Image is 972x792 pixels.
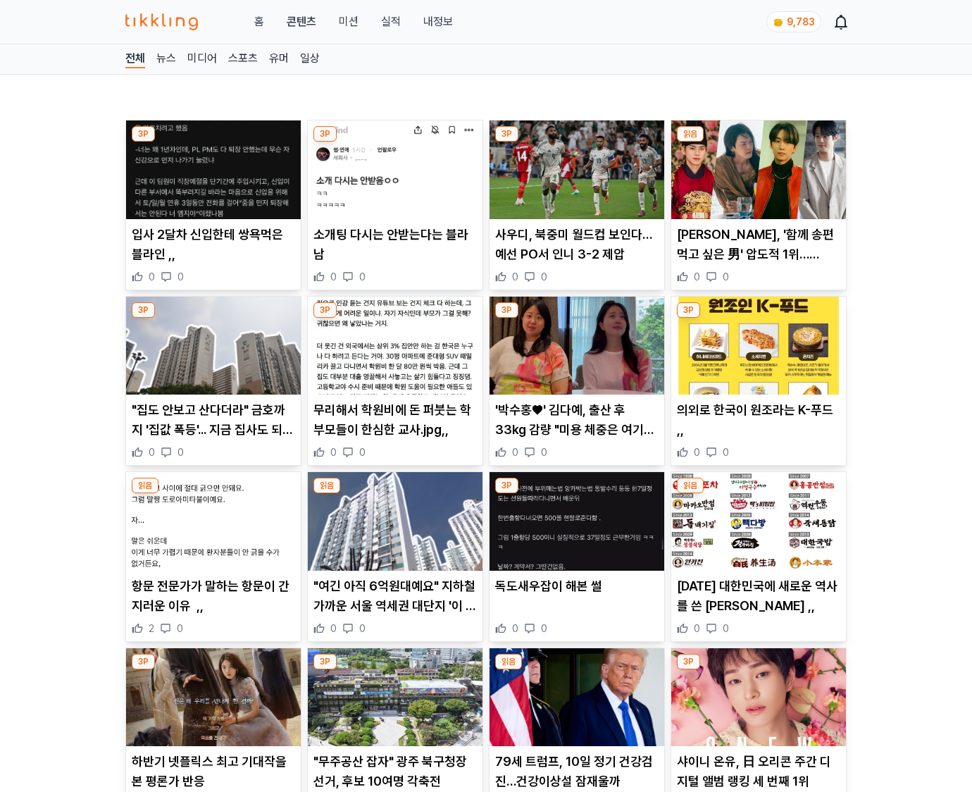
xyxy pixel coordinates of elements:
[489,471,665,642] div: 3P 독도새우잡이 해본 썰 독도새우잡이 해본 썰 0 0
[307,296,483,466] div: 3P 무리해서 학원비에 돈 퍼붓는 학부모들이 한심한 교사.jpg,, 무리해서 학원비에 돈 퍼붓는 학부모들이 한심한 교사.jpg,, 0 0
[187,50,217,68] a: 미디어
[149,621,154,636] span: 2
[773,17,784,28] img: coin
[766,11,818,32] a: coin 9,783
[149,270,155,284] span: 0
[512,270,518,284] span: 0
[132,302,155,318] div: 3P
[723,270,729,284] span: 0
[125,13,198,30] img: 티끌링
[541,621,547,636] span: 0
[381,13,401,30] a: 실적
[677,576,840,616] p: [DATE] 대한민국에 새로운 역사를 쓴 [PERSON_NAME] ,,
[126,472,301,571] img: 항문 전문가가 말하는 항문이 간지러운 이유 ,,
[132,400,295,440] p: "집도 안보고 산다더라" 금호까지 '집값 폭등'... 지금 집사도 되나? 전망 분석
[490,472,664,571] img: 독도새우잡이 해본 썰
[313,576,477,616] p: "여긴 아직 6억원대예요" 지하철 가까운 서울 역세권 대단지 '이 아파트' 전망 분석
[490,648,664,747] img: 79세 트럼프, 10일 정기 건강검진…건강이상설 잠재울까
[359,270,366,284] span: 0
[677,400,840,440] p: 의외로 한국이 원조라는 K-푸드 ,,
[132,576,295,616] p: 항문 전문가가 말하는 항문이 간지러운 이유 ,,
[125,471,301,642] div: 읽음 항문 전문가가 말하는 항문이 간지러운 이유 ,, 항문 전문가가 말하는 항문이 간지러운 이유 ,, 2 0
[177,621,183,636] span: 0
[313,478,340,493] div: 읽음
[126,297,301,395] img: "집도 안보고 산다더라" 금호까지 '집값 폭등'... 지금 집사도 되나? 전망 분석
[490,120,664,219] img: 사우디, 북중미 월드컵 보인다…예선 PO서 인니 3-2 제압
[495,576,659,596] p: 독도새우잡이 해본 썰
[177,445,184,459] span: 0
[330,621,337,636] span: 0
[313,654,337,669] div: 3P
[489,120,665,290] div: 3P 사우디, 북중미 월드컵 보인다…예선 PO서 인니 3-2 제압 사우디, 북중미 월드컵 보인다…예선 PO서 인니 3-2 제압 0 0
[489,296,665,466] div: 3P '박수홍♥' 김다예, 출산 후 33kg 감량 "미용 체중은 여기서 8kg 감량 해야하는데" '박수홍♥' 김다예, 출산 후 33kg 감량 "미용 체중은 여기서 8kg 감량...
[308,472,482,571] img: "여긴 아직 6억원대예요" 지하철 가까운 서울 역세권 대단지 '이 아파트' 전망 분석
[677,478,704,493] div: 읽음
[132,752,295,791] p: 하반기 넷플릭스 최고 기대작을 본 평론가 반응
[541,270,547,284] span: 0
[677,752,840,791] p: 샤이니 온유, 日 오리콘 주간 디지털 앨범 랭킹 세 번째 1위
[132,478,158,493] div: 읽음
[308,648,482,747] img: "무주공산 잡자" 광주 북구청장 선거, 후보 10여명 각축전
[677,225,840,264] p: [PERSON_NAME], '함께 송편 먹고 싶은 男' 압도적 1위…[PERSON_NAME]·[PERSON_NAME]·[PERSON_NAME] 박빙 접전 [★POLL]
[330,445,337,459] span: 0
[156,50,176,68] a: 뉴스
[671,648,846,747] img: 샤이니 온유, 日 오리콘 주간 디지털 앨범 랭킹 세 번째 1위
[313,225,477,264] p: 소개팅 다시는 안받는다는 블라남
[125,296,301,466] div: 3P "집도 안보고 산다더라" 금호까지 '집값 폭등'... 지금 집사도 되나? 전망 분석 "집도 안보고 산다더라" 금호까지 '집값 폭등'... 지금 집사도 되나? 전망 분석 0 0
[313,752,477,791] p: "무주공산 잡자" 광주 북구청장 선거, 후보 10여명 각축전
[126,120,301,219] img: 입사 2달차 신입한테 쌍욕먹은 블라인 ,,
[423,13,453,30] a: 내정보
[300,50,320,68] a: 일상
[254,13,264,30] a: 홈
[512,621,518,636] span: 0
[495,225,659,264] p: 사우디, 북중미 월드컵 보인다…예선 PO서 인니 3-2 제압
[177,270,184,284] span: 0
[677,302,700,318] div: 3P
[313,302,337,318] div: 3P
[308,120,482,219] img: 소개팅 다시는 안받는다는 블라남
[359,445,366,459] span: 0
[671,471,847,642] div: 읽음 오늘 대한민국에 새로운 역사를 쓴 메가커피 ,, [DATE] 대한민국에 새로운 역사를 쓴 [PERSON_NAME] ,, 0 0
[313,126,337,142] div: 3P
[723,445,729,459] span: 0
[125,120,301,290] div: 3P 입사 2달차 신입한테 쌍욕먹은 블라인 ,, 입사 2달차 신입한테 쌍욕먹은 블라인 ,, 0 0
[671,472,846,571] img: 오늘 대한민국에 새로운 역사를 쓴 메가커피 ,,
[495,478,518,493] div: 3P
[694,445,700,459] span: 0
[512,445,518,459] span: 0
[330,270,337,284] span: 0
[308,297,482,395] img: 무리해서 학원비에 돈 퍼붓는 학부모들이 한심한 교사.jpg,,
[495,126,518,142] div: 3P
[132,654,155,669] div: 3P
[339,13,359,30] button: 미션
[495,752,659,791] p: 79세 트럼프, 10일 정기 건강검진…건강이상설 잠재울까
[307,471,483,642] div: 읽음 "여긴 아직 6억원대예요" 지하철 가까운 서울 역세권 대단지 '이 아파트' 전망 분석 "여긴 아직 6억원대예요" 지하철 가까운 서울 역세권 대단지 '이 아파트' 전망 분...
[495,400,659,440] p: '박수홍♥' 김다예, 출산 후 33kg 감량 "미용 체중은 여기서 8kg 감량 해야하는데"
[228,50,258,68] a: 스포츠
[269,50,289,68] a: 유머
[490,297,664,395] img: '박수홍♥' 김다예, 출산 후 33kg 감량 "미용 체중은 여기서 8kg 감량 해야하는데"
[359,621,366,636] span: 0
[541,445,547,459] span: 0
[671,297,846,395] img: 의외로 한국이 원조라는 K-푸드 ,,
[671,120,847,290] div: 읽음 이채민, '함께 송편 먹고 싶은 男' 압도적 1위…김우빈·이준호·최우식 박빙 접전 [★POLL] [PERSON_NAME], '함께 송편 먹고 싶은 男' 압도적 1위…[P...
[132,225,295,264] p: 입사 2달차 신입한테 쌍욕먹은 블라인 ,,
[787,16,815,27] span: 9,783
[677,126,704,142] div: 읽음
[307,120,483,290] div: 3P 소개팅 다시는 안받는다는 블라남 소개팅 다시는 안받는다는 블라남 0 0
[132,126,155,142] div: 3P
[694,270,700,284] span: 0
[125,50,145,68] a: 전체
[671,120,846,219] img: 이채민, '함께 송편 먹고 싶은 男' 압도적 1위…김우빈·이준호·최우식 박빙 접전 [★POLL]
[495,302,518,318] div: 3P
[495,654,522,669] div: 읽음
[694,621,700,636] span: 0
[149,445,155,459] span: 0
[677,654,700,669] div: 3P
[313,400,477,440] p: 무리해서 학원비에 돈 퍼붓는 학부모들이 한심한 교사.jpg,,
[671,296,847,466] div: 3P 의외로 한국이 원조라는 K-푸드 ,, 의외로 한국이 원조라는 K-푸드 ,, 0 0
[287,13,316,30] a: 콘텐츠
[723,621,729,636] span: 0
[126,648,301,747] img: 하반기 넷플릭스 최고 기대작을 본 평론가 반응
